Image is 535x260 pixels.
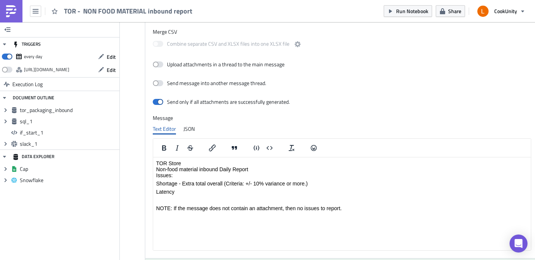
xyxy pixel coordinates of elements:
[396,7,428,15] span: Run Notebook
[307,143,320,153] button: Emojis
[153,115,531,121] label: Message
[510,235,528,253] div: Open Intercom Messenger
[153,61,285,68] label: Upload attachments in a thread to the main message
[250,143,263,153] button: Insert code line
[20,118,118,125] span: sql_1
[12,78,43,91] span: Execution Log
[64,7,193,15] span: TOR - NON FOOD MATERIAL inbound report
[183,123,195,134] div: JSON
[24,64,69,75] div: https://pushmetrics.io/api/v1/report/8VlNnK4lDj/webhook?token=9a74b51de6d44c5c86fdc66d2a444322
[153,28,531,35] label: Merge CSV
[206,143,219,153] button: Insert/edit link
[263,143,276,153] button: Insert code block
[13,37,41,51] div: TRIGGERS
[473,3,529,19] button: CookUnity
[94,64,119,76] button: Edit
[448,7,461,15] span: Share
[20,177,118,184] span: Snowflake
[107,66,116,74] span: Edit
[153,157,531,250] iframe: Rich Text Area
[24,51,42,62] div: every day
[167,99,290,105] div: Send only if all attachments are successfully generated.
[20,140,118,147] span: slack_1
[228,143,241,153] button: Blockquote
[20,107,118,114] span: tor_packaging_inbound
[5,5,17,17] img: PushMetrics
[20,166,118,172] span: Cap
[153,80,267,87] label: Send message into another message thread.
[13,150,54,163] div: DATA EXPLORER
[285,143,298,153] button: Clear formatting
[94,51,119,63] button: Edit
[20,129,118,136] span: if_start_1
[13,91,54,105] div: DOCUMENT OUTLINE
[184,143,197,153] button: Strikethrough
[171,143,183,153] button: Italic
[153,123,176,134] div: Text Editor
[293,40,302,49] button: Combine separate CSV and XLSX files into one XLSX file
[494,7,517,15] span: CookUnity
[436,5,465,17] button: Share
[158,143,170,153] button: Bold
[477,5,489,18] img: Avatar
[107,53,116,61] span: Edit
[384,5,432,17] button: Run Notebook
[153,40,302,49] label: Combine separate CSV and XLSX files into one XLSX file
